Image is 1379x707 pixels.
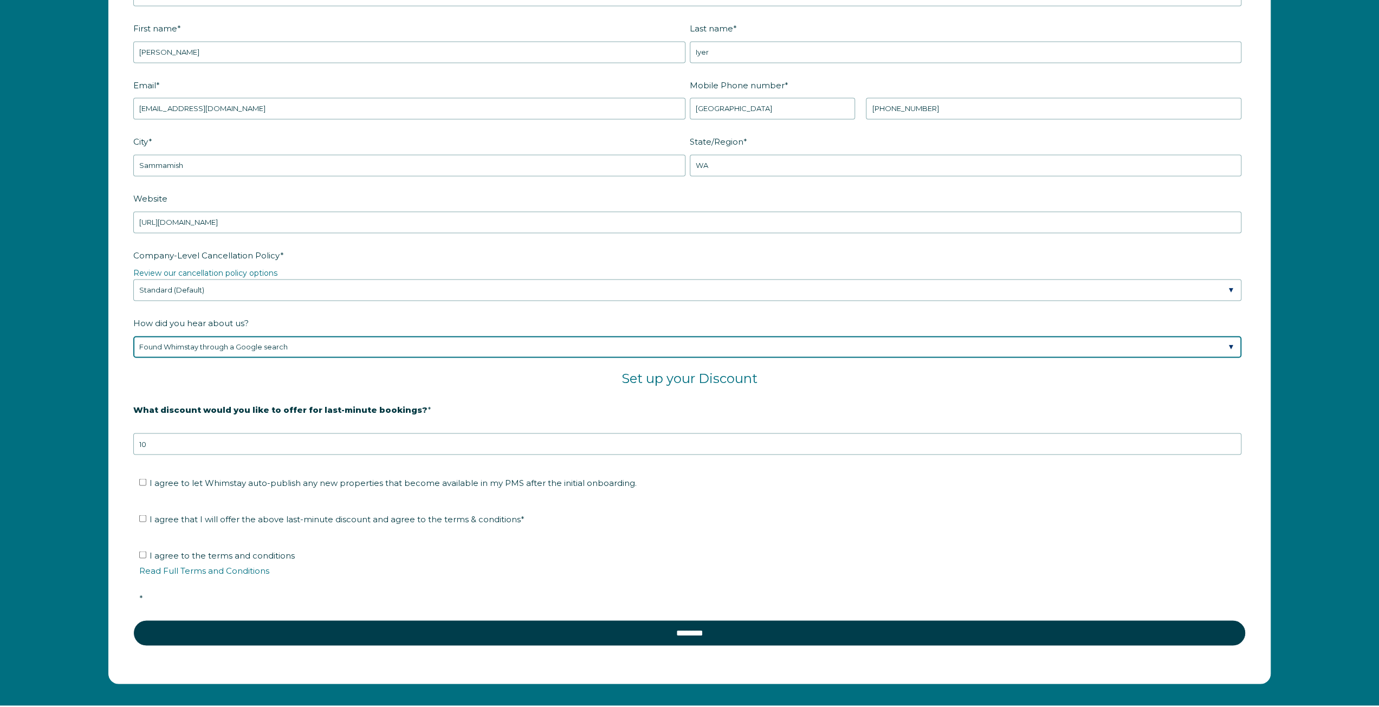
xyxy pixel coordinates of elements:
[133,20,177,37] span: First name
[139,478,146,485] input: I agree to let Whimstay auto-publish any new properties that become available in my PMS after the...
[139,551,146,558] input: I agree to the terms and conditionsRead Full Terms and Conditions*
[133,404,428,414] strong: What discount would you like to offer for last-minute bookings?
[621,371,758,386] span: Set up your Discount
[690,77,785,94] span: Mobile Phone number
[133,247,280,264] span: Company-Level Cancellation Policy
[690,133,743,150] span: State/Region
[133,190,167,207] span: Website
[150,514,525,524] span: I agree that I will offer the above last-minute discount and agree to the terms & conditions
[139,565,269,575] a: Read Full Terms and Conditions
[150,477,637,488] span: I agree to let Whimstay auto-publish any new properties that become available in my PMS after the...
[133,133,148,150] span: City
[133,77,156,94] span: Email
[133,422,303,432] strong: 20% is recommended, minimum of 10%
[139,550,1247,603] span: I agree to the terms and conditions
[690,20,733,37] span: Last name
[139,515,146,522] input: I agree that I will offer the above last-minute discount and agree to the terms & conditions*
[133,315,249,332] span: How did you hear about us?
[133,268,277,278] a: Review our cancellation policy options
